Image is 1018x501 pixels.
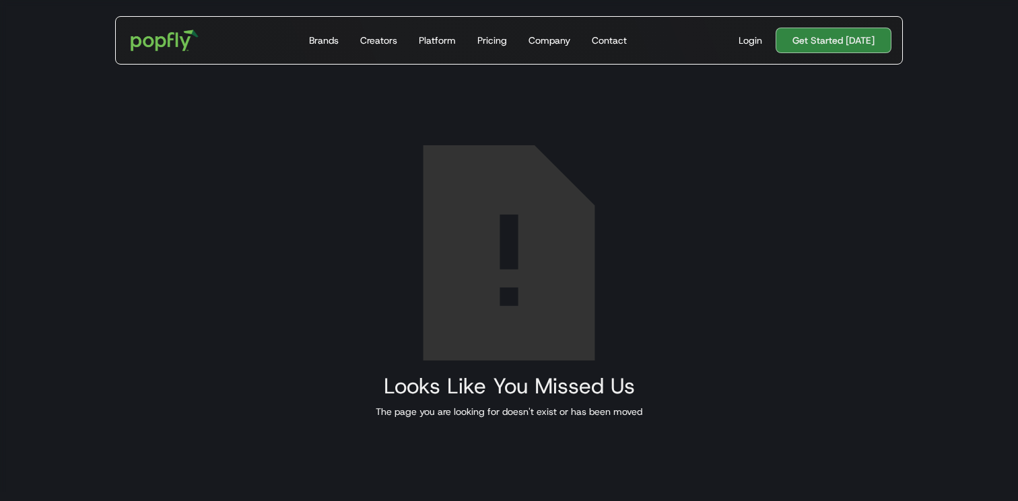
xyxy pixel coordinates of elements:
[360,34,397,47] div: Creators
[477,34,507,47] div: Pricing
[739,34,762,47] div: Login
[419,34,456,47] div: Platform
[733,34,768,47] a: Login
[121,20,208,61] a: home
[472,17,512,64] a: Pricing
[523,17,576,64] a: Company
[776,28,891,53] a: Get Started [DATE]
[586,17,632,64] a: Contact
[376,374,642,398] h2: Looks Like You Missed Us
[413,17,461,64] a: Platform
[376,405,642,418] div: The page you are looking for doesn't exist or has been moved
[309,34,339,47] div: Brands
[592,34,627,47] div: Contact
[355,17,403,64] a: Creators
[304,17,344,64] a: Brands
[529,34,570,47] div: Company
